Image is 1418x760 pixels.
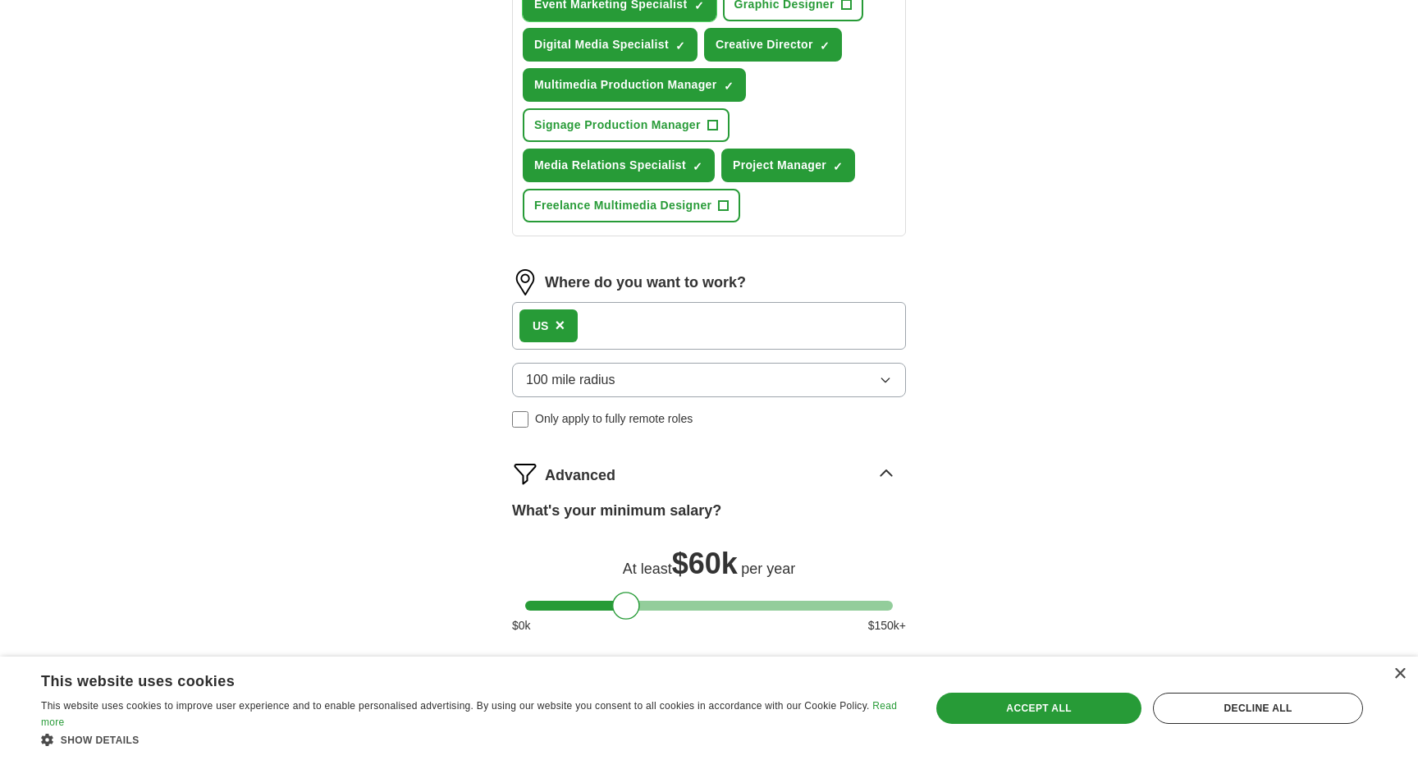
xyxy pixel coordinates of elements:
[623,561,672,577] span: At least
[512,363,906,397] button: 100 mile radius
[534,157,686,174] span: Media Relations Specialist
[526,370,615,390] span: 100 mile radius
[936,693,1141,724] div: Accept all
[534,76,717,94] span: Multimedia Production Manager
[555,316,565,334] span: ×
[534,197,711,214] span: Freelance Multimedia Designer
[716,36,813,53] span: Creative Director
[523,108,730,142] button: Signage Production Manager
[534,36,669,53] span: Digital Media Specialist
[523,68,746,102] button: Multimedia Production Manager✓
[545,465,615,487] span: Advanced
[534,117,701,134] span: Signage Production Manager
[1153,693,1363,724] div: Decline all
[675,39,685,53] span: ✓
[512,617,531,634] span: $ 0 k
[693,160,702,173] span: ✓
[512,269,538,295] img: location.png
[724,80,734,93] span: ✓
[512,500,721,522] label: What's your minimum salary?
[741,561,795,577] span: per year
[523,189,740,222] button: Freelance Multimedia Designer
[704,28,842,62] button: Creative Director✓
[523,28,698,62] button: Digital Media Specialist✓
[868,617,906,634] span: $ 150 k+
[41,700,870,712] span: This website uses cookies to improve user experience and to enable personalised advertising. By u...
[41,666,863,691] div: This website uses cookies
[672,547,738,580] span: $ 60k
[535,410,693,428] span: Only apply to fully remote roles
[733,157,826,174] span: Project Manager
[512,411,528,428] input: Only apply to fully remote roles
[41,731,904,748] div: Show details
[833,160,843,173] span: ✓
[721,149,855,182] button: Project Manager✓
[820,39,830,53] span: ✓
[555,314,565,338] button: ×
[533,318,548,335] div: US
[512,460,538,487] img: filter
[61,735,140,746] span: Show details
[523,149,715,182] button: Media Relations Specialist✓
[545,272,746,294] label: Where do you want to work?
[1393,668,1406,680] div: Close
